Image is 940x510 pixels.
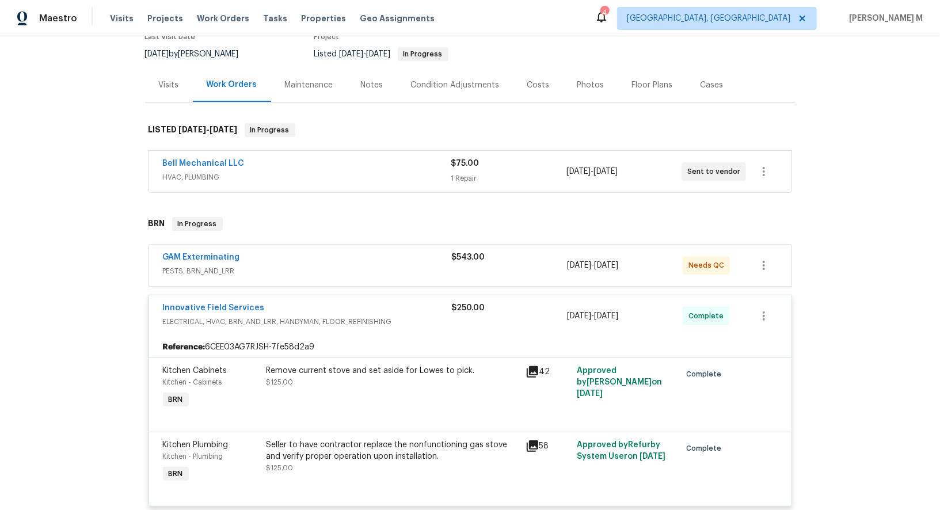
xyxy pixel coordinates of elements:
a: Bell Mechanical LLC [163,159,245,168]
span: In Progress [399,51,447,58]
div: Remove current stove and set aside for Lowes to pick. [267,365,519,376]
span: $543.00 [452,253,485,261]
div: Seller to have contractor replace the nonfunctioning gas stove and verify proper operation upon i... [267,439,519,462]
span: Properties [301,13,346,24]
span: Approved by [PERSON_NAME] on [577,367,662,398]
span: $125.00 [267,465,294,471]
span: - [179,125,238,134]
span: Projects [147,13,183,24]
div: 1 Repair [451,173,566,184]
div: Notes [361,79,383,91]
div: Photos [577,79,604,91]
span: Needs QC [688,260,729,271]
span: $75.00 [451,159,479,168]
span: [DATE] [594,312,618,320]
h6: BRN [149,217,165,231]
div: Cases [701,79,724,91]
span: - [567,310,618,322]
span: In Progress [246,124,294,136]
span: [DATE] [567,312,591,320]
div: Condition Adjustments [411,79,500,91]
span: ELECTRICAL, HVAC, BRN_AND_LRR, HANDYMAN, FLOOR_REFINISHING [163,316,452,328]
b: Reference: [163,341,205,353]
span: [DATE] [640,452,665,460]
div: 42 [526,365,570,379]
span: [DATE] [179,125,207,134]
span: Work Orders [197,13,249,24]
span: [DATE] [577,390,603,398]
span: [DATE] [340,50,364,58]
span: Kitchen Cabinets [163,367,227,375]
span: BRN [164,468,188,479]
span: [DATE] [367,50,391,58]
span: [GEOGRAPHIC_DATA], [GEOGRAPHIC_DATA] [627,13,790,24]
span: - [566,166,618,177]
span: - [340,50,391,58]
span: [DATE] [210,125,238,134]
span: Complete [686,368,726,380]
span: PESTS, BRN_AND_LRR [163,265,452,277]
span: $125.00 [267,379,294,386]
span: BRN [164,394,188,405]
div: Maintenance [285,79,333,91]
span: Last Visit Date [145,33,196,40]
span: [DATE] [566,168,591,176]
span: Sent to vendor [687,166,745,177]
div: by [PERSON_NAME] [145,47,253,61]
span: Complete [686,443,726,454]
span: [PERSON_NAME] M [844,13,923,24]
span: Geo Assignments [360,13,435,24]
h6: LISTED [149,123,238,137]
span: [DATE] [145,50,169,58]
span: In Progress [173,218,222,230]
span: Maestro [39,13,77,24]
div: LISTED [DATE]-[DATE]In Progress [145,112,796,149]
span: [DATE] [567,261,591,269]
span: Tasks [263,14,287,22]
a: GAM Exterminating [163,253,240,261]
span: Kitchen - Cabinets [163,379,222,386]
span: Visits [110,13,134,24]
div: Floor Plans [632,79,673,91]
a: Innovative Field Services [163,304,265,312]
div: BRN In Progress [145,205,796,242]
span: [DATE] [594,261,618,269]
span: $250.00 [452,304,485,312]
span: Approved by Refurby System User on [577,441,665,460]
span: [DATE] [593,168,618,176]
span: Complete [688,310,728,322]
div: Work Orders [207,79,257,90]
div: 6CEE03AG7RJSH-7fe58d2a9 [149,337,791,357]
span: Listed [314,50,448,58]
div: Costs [527,79,550,91]
span: HVAC, PLUMBING [163,172,451,183]
span: Kitchen Plumbing [163,441,229,449]
div: Visits [159,79,179,91]
span: Kitchen - Plumbing [163,453,223,460]
div: 4 [600,7,608,18]
div: 58 [526,439,570,453]
span: Project [314,33,340,40]
span: - [567,260,618,271]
